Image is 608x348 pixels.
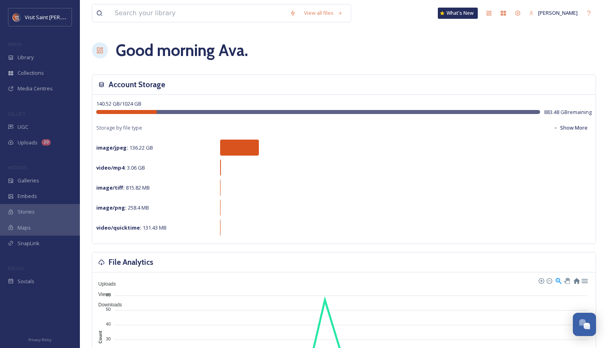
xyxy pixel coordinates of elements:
div: Panning [564,278,569,283]
strong: image/png : [96,204,127,211]
span: 3.06 GB [96,164,145,171]
tspan: 50 [106,307,111,312]
span: 131.43 MB [96,224,167,231]
span: 883.48 GB remaining [544,108,592,116]
span: Privacy Policy [28,337,52,342]
div: Zoom In [538,278,544,283]
span: 258.4 MB [96,204,149,211]
tspan: 30 [106,336,111,341]
span: 815.82 MB [96,184,150,191]
tspan: 40 [106,322,111,326]
span: Visit Saint [PERSON_NAME] [25,13,89,21]
a: Privacy Policy [28,334,52,344]
span: MEDIA [8,41,22,47]
span: Maps [18,224,31,232]
h1: Good morning Ava . [116,38,248,62]
span: Uploads [18,139,38,146]
span: 140.52 GB / 1024 GB [96,100,141,107]
tspan: 60 [106,292,111,297]
img: Visit%20Saint%20Paul%20Updated%20Profile%20Image.jpg [13,13,21,21]
strong: image/jpeg : [96,144,128,151]
span: COLLECT [8,111,25,117]
span: SnapLink [18,240,40,247]
span: Media Centres [18,85,53,92]
div: Reset Zoom [573,277,580,284]
a: [PERSON_NAME] [525,5,582,21]
h3: File Analytics [109,256,153,268]
span: Storage by file type [96,124,142,132]
span: Uploads [92,281,116,287]
h3: Account Storage [109,79,165,90]
span: [PERSON_NAME] [538,9,578,16]
span: Galleries [18,177,39,184]
span: Views [92,292,111,297]
a: View all files [300,5,347,21]
strong: video/quicktime : [96,224,141,231]
span: Downloads [92,302,122,308]
strong: video/mp4 : [96,164,126,171]
span: Stories [18,208,35,216]
div: Selection Zoom [555,277,562,284]
div: 20 [42,139,51,146]
strong: image/tiff : [96,184,125,191]
div: Zoom Out [546,278,552,283]
button: Show More [549,120,592,136]
a: What's New [438,8,478,19]
div: Menu [581,277,588,284]
span: Collections [18,69,44,77]
span: Library [18,54,34,61]
input: Search your library [111,4,286,22]
span: Socials [18,278,34,285]
span: UGC [18,123,28,131]
button: Open Chat [573,313,596,336]
text: Count [98,331,103,344]
span: 136.22 GB [96,144,153,151]
span: Embeds [18,192,37,200]
span: SOCIALS [8,265,24,271]
span: WIDGETS [8,164,26,170]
